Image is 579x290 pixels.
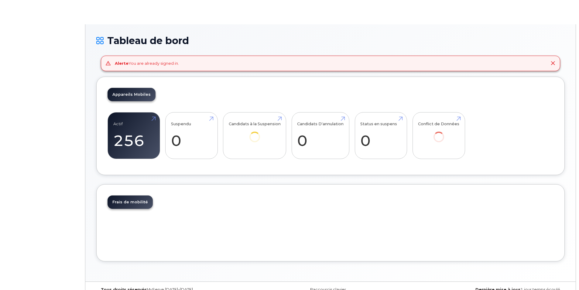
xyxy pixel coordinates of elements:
[115,60,179,66] div: You are already signed in.
[171,116,212,156] a: Suspendu 0
[108,88,156,101] a: Appareils Mobiles
[96,35,565,46] h1: Tableau de bord
[115,61,128,66] strong: Alerte
[418,116,459,150] a: Conflict de Données
[297,116,344,156] a: Candidats D'annulation 0
[229,116,281,150] a: Candidats à la Suspension
[113,116,154,156] a: Actif 256
[360,116,401,156] a: Status en suspens 0
[108,195,153,209] a: Frais de mobilité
